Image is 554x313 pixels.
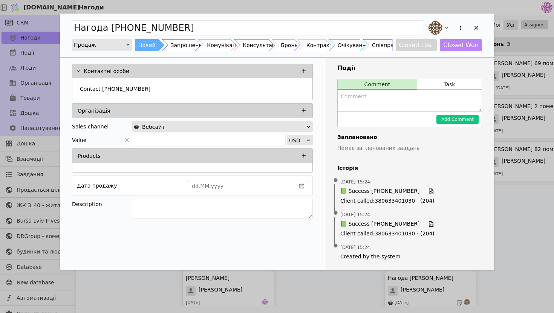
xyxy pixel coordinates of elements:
[429,21,442,35] img: an
[78,107,110,115] p: Організація
[332,237,340,256] span: •
[338,39,369,51] div: Очікування
[72,199,132,209] div: Description
[77,180,117,191] div: Дата продажу
[188,181,295,191] input: dd.MM.yyyy
[332,204,340,223] span: •
[138,39,156,51] div: Новий
[340,211,372,218] span: [DATE] 15:24 :
[337,164,482,172] h4: Історія
[440,39,482,51] button: Closed Won
[337,144,482,152] p: Немає запланованих завдань
[84,67,129,75] p: Контактні особи
[340,220,419,228] span: 📗 Success [PHONE_NUMBER]
[289,135,306,146] div: USD
[340,230,479,238] span: Client called : 380633401030 - (204)
[396,39,437,51] button: Closed Lost
[80,85,150,93] p: Contact [PHONE_NUMBER]
[74,40,125,50] div: Продаж
[299,183,304,189] svg: calender simple
[72,135,86,145] span: Value
[78,152,100,160] p: Products
[340,187,419,195] span: 📗 Success [PHONE_NUMBER]
[243,39,280,51] div: Консультація
[417,79,482,90] button: Task
[372,39,401,51] div: Співпраця
[306,39,333,51] div: Контракт
[340,197,479,205] span: Client called : 380633401030 - (204)
[340,244,372,251] span: [DATE] 15:24 :
[337,64,482,73] h3: Події
[337,133,482,141] h4: Заплановано
[340,253,479,261] span: Created by the system
[338,79,417,90] button: Comment
[332,171,340,190] span: •
[142,122,165,132] span: Вебсайт
[171,39,205,51] div: Запрошення
[340,179,372,185] span: [DATE] 15:24 :
[134,124,139,130] img: online-store.svg
[72,121,109,132] div: Sales channel
[207,39,240,51] div: Комунікація
[436,115,479,124] button: Add Comment
[281,39,297,51] div: Бронь
[60,14,494,270] div: Add Opportunity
